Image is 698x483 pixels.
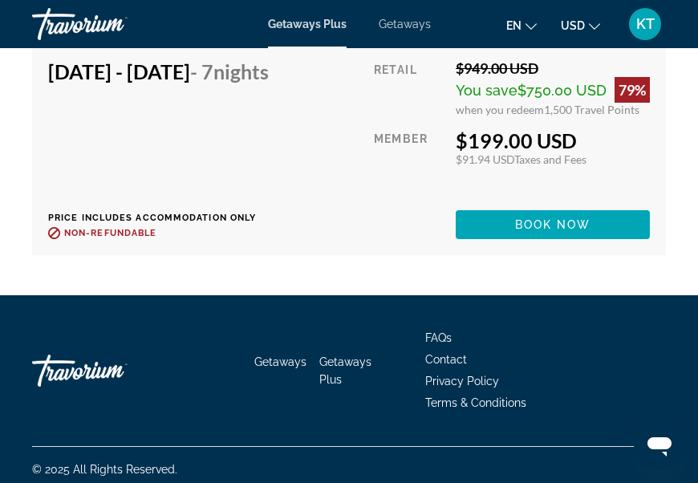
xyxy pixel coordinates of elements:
[64,228,156,238] span: Non-refundable
[636,16,655,32] span: KT
[319,355,371,386] a: Getaways Plus
[32,347,193,395] a: Travorium
[190,59,269,83] span: - 7
[561,14,600,37] button: Change currency
[506,19,521,32] span: en
[48,59,269,83] h4: [DATE] - [DATE]
[456,59,650,77] div: $949.00 USD
[544,103,639,116] span: 1,500 Travel Points
[254,355,306,368] a: Getaways
[374,128,444,198] div: Member
[456,128,650,152] div: $199.00 USD
[624,7,666,41] button: User Menu
[456,210,650,239] button: Book now
[48,213,281,223] p: Price includes accommodation only
[634,419,685,470] iframe: Button to launch messaging window
[268,18,347,30] a: Getaways Plus
[425,331,452,344] a: FAQs
[456,103,544,116] span: when you redeem
[456,152,650,166] div: $91.94 USD
[517,82,607,99] span: $750.00 USD
[425,375,499,388] a: Privacy Policy
[506,14,537,37] button: Change language
[615,77,650,103] div: 79%
[213,59,269,83] span: Nights
[561,19,585,32] span: USD
[32,463,177,476] span: © 2025 All Rights Reserved.
[456,82,517,99] span: You save
[425,353,467,366] a: Contact
[425,396,526,409] a: Terms & Conditions
[515,218,591,231] span: Book now
[374,59,444,116] div: Retail
[514,152,586,166] span: Taxes and Fees
[379,18,431,30] a: Getaways
[32,3,193,45] a: Travorium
